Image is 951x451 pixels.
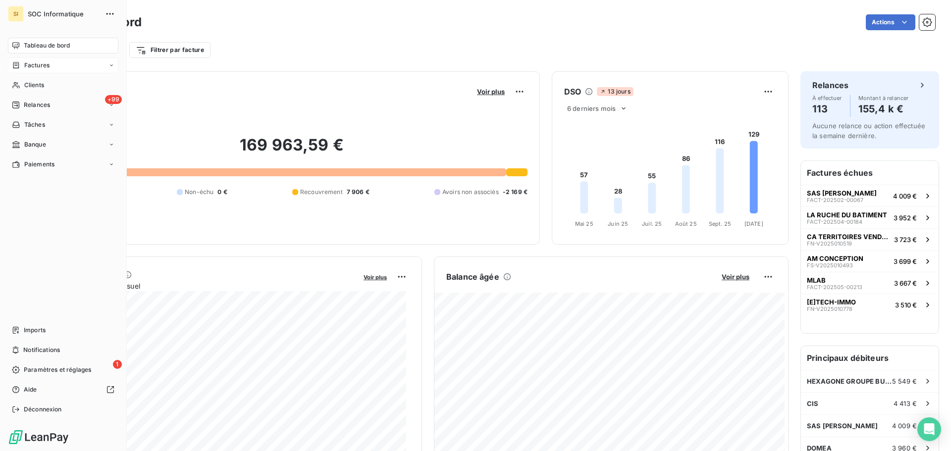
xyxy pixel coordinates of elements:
[893,192,917,200] span: 4 009 €
[113,360,122,369] span: 1
[812,79,848,91] h6: Relances
[807,233,890,241] span: CA TERRITOIRES VENDOMOIS
[801,294,939,315] button: [E]TECH-IMMOFN-V20250107783 510 €
[917,417,941,441] div: Open Intercom Messenger
[23,346,60,354] span: Notifications
[709,220,731,227] tspan: Sept. 25
[24,81,44,90] span: Clients
[217,188,227,197] span: 0 €
[744,220,763,227] tspan: [DATE]
[801,228,939,250] button: CA TERRITOIRES VENDOMOISFN-V20250105193 723 €
[24,326,46,335] span: Imports
[892,377,917,385] span: 5 549 €
[801,346,939,370] h6: Principaux débiteurs
[24,385,37,394] span: Aide
[8,382,118,398] a: Aide
[28,10,99,18] span: SOC Informatique
[807,306,852,312] span: FN-V2025010778
[807,284,862,290] span: FACT-202505-00213
[812,95,842,101] span: À effectuer
[24,160,54,169] span: Paiements
[24,100,50,109] span: Relances
[8,429,69,445] img: Logo LeanPay
[866,14,915,30] button: Actions
[801,250,939,272] button: AM CONCEPTIONFS-V20250104933 699 €
[858,101,909,117] h4: 155,4 k €
[24,61,50,70] span: Factures
[894,400,917,407] span: 4 413 €
[575,220,593,227] tspan: Mai 25
[801,185,939,206] button: SAS [PERSON_NAME]FACT-202502-000674 009 €
[24,41,70,50] span: Tableau de bord
[807,219,862,225] span: FACT-202504-00184
[105,95,122,104] span: +99
[807,262,853,268] span: FS-V2025010493
[807,422,878,430] span: SAS [PERSON_NAME]
[477,88,505,96] span: Voir plus
[442,188,499,197] span: Avoirs non associés
[801,206,939,228] button: LA RUCHE DU BATIMENTFACT-202504-001843 952 €
[807,377,892,385] span: HEXAGONE GROUPE BUSINESS INVEST
[801,161,939,185] h6: Factures échues
[807,189,877,197] span: SAS [PERSON_NAME]
[675,220,697,227] tspan: Août 25
[564,86,581,98] h6: DSO
[812,101,842,117] h4: 113
[894,257,917,265] span: 3 699 €
[892,422,917,430] span: 4 009 €
[807,241,852,247] span: FN-V2025010519
[185,188,213,197] span: Non-échu
[895,301,917,309] span: 3 510 €
[807,298,856,306] span: [E]TECH-IMMO
[807,276,826,284] span: MLAB
[807,400,818,407] span: CIS
[347,188,370,197] span: 7 906 €
[807,211,887,219] span: LA RUCHE DU BATIMENT
[567,104,616,112] span: 6 derniers mois
[24,120,45,129] span: Tâches
[364,274,387,281] span: Voir plus
[56,135,528,165] h2: 169 963,59 €
[894,279,917,287] span: 3 667 €
[597,87,633,96] span: 13 jours
[719,272,752,281] button: Voir plus
[446,271,499,283] h6: Balance âgée
[474,87,508,96] button: Voir plus
[807,254,863,262] span: AM CONCEPTION
[801,272,939,294] button: MLABFACT-202505-002133 667 €
[858,95,909,101] span: Montant à relancer
[807,197,863,203] span: FACT-202502-00067
[722,273,749,281] span: Voir plus
[24,365,91,374] span: Paramètres et réglages
[894,236,917,244] span: 3 723 €
[8,6,24,22] div: SI
[361,272,390,281] button: Voir plus
[608,220,628,227] tspan: Juin 25
[24,140,46,149] span: Banque
[812,122,925,140] span: Aucune relance ou action effectuée la semaine dernière.
[642,220,662,227] tspan: Juil. 25
[300,188,343,197] span: Recouvrement
[24,405,62,414] span: Déconnexion
[894,214,917,222] span: 3 952 €
[503,188,528,197] span: -2 169 €
[56,281,357,291] span: Chiffre d'affaires mensuel
[129,42,211,58] button: Filtrer par facture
